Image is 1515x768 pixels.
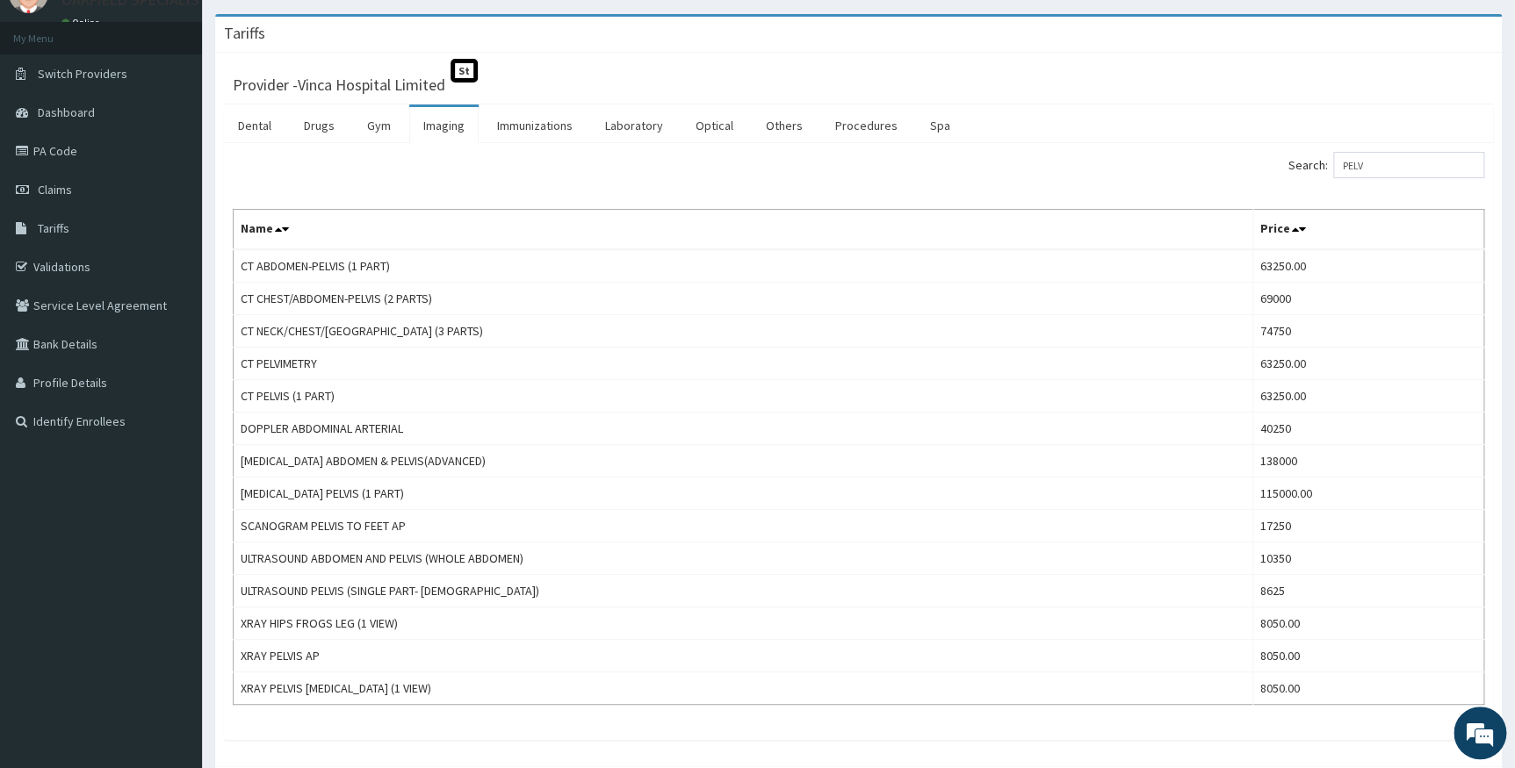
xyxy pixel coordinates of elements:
[32,88,71,132] img: d_794563401_company_1708531726252_794563401
[682,107,747,144] a: Optical
[1252,348,1483,380] td: 63250.00
[752,107,817,144] a: Others
[1252,380,1483,413] td: 63250.00
[234,542,1253,575] td: ULTRASOUND ABDOMEN AND PELVIS (WHOLE ABDOMEN)
[821,107,912,144] a: Procedures
[234,510,1253,542] td: SCANOGRAM PELVIS TO FEET AP
[224,25,265,41] h3: Tariffs
[1252,542,1483,575] td: 10350
[91,98,295,121] div: Chat with us now
[234,315,1253,348] td: CT NECK/CHEST/[GEOGRAPHIC_DATA] (3 PARTS)
[234,210,1253,250] th: Name
[1288,152,1484,178] label: Search:
[38,66,127,82] span: Switch Providers
[1252,413,1483,445] td: 40250
[409,107,479,144] a: Imaging
[353,107,405,144] a: Gym
[1252,575,1483,607] td: 8625
[38,182,72,197] span: Claims
[591,107,677,144] a: Laboratory
[234,445,1253,477] td: [MEDICAL_DATA] ABDOMEN & PELVIS(ADVANCED)
[61,17,104,29] a: Online
[102,221,242,398] span: We're online!
[234,477,1253,510] td: [MEDICAL_DATA] PELVIS (1 PART)
[1252,249,1483,283] td: 63250.00
[1252,510,1483,542] td: 17250
[483,107,587,144] a: Immunizations
[1252,283,1483,315] td: 69000
[9,479,335,541] textarea: Type your message and hit 'Enter'
[234,283,1253,315] td: CT CHEST/ABDOMEN-PELVIS (2 PARTS)
[1252,210,1483,250] th: Price
[916,107,964,144] a: Spa
[1252,315,1483,348] td: 74750
[1252,445,1483,477] td: 138000
[234,249,1253,283] td: CT ABDOMEN-PELVIS (1 PART)
[1252,640,1483,672] td: 8050.00
[38,104,95,120] span: Dashboard
[1252,477,1483,510] td: 115000.00
[288,9,330,51] div: Minimize live chat window
[234,672,1253,705] td: XRAY PELVIS [MEDICAL_DATA] (1 VIEW)
[233,77,445,93] h3: Provider - Vinca Hospital Limited
[1333,152,1484,178] input: Search:
[38,220,69,236] span: Tariffs
[234,348,1253,380] td: CT PELVIMETRY
[1252,672,1483,705] td: 8050.00
[1252,607,1483,640] td: 8050.00
[234,413,1253,445] td: DOPPLER ABDOMINAL ARTERIAL
[234,575,1253,607] td: ULTRASOUND PELVIS (SINGLE PART- [DEMOGRAPHIC_DATA])
[451,59,478,83] span: St
[234,640,1253,672] td: XRAY PELVIS AP
[290,107,349,144] a: Drugs
[234,380,1253,413] td: CT PELVIS (1 PART)
[234,607,1253,640] td: XRAY HIPS FROGS LEG (1 VIEW)
[224,107,285,144] a: Dental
